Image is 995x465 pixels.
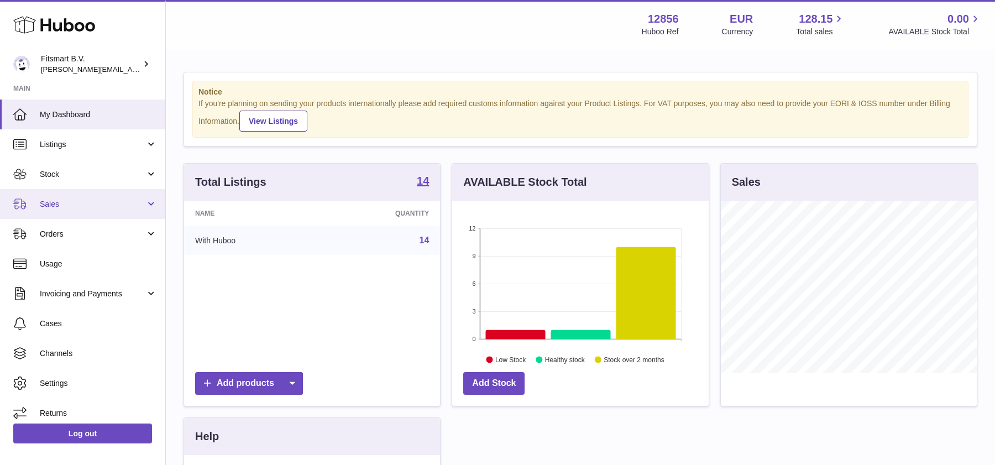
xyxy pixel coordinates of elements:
span: Returns [40,408,157,419]
td: With Huboo [184,226,319,255]
div: If you're planning on sending your products internationally please add required customs informati... [198,98,962,132]
span: Invoicing and Payments [40,289,145,299]
span: 0.00 [947,12,969,27]
span: Cases [40,318,157,329]
strong: EUR [730,12,753,27]
th: Quantity [319,201,440,226]
span: Channels [40,348,157,359]
a: 128.15 Total sales [796,12,845,37]
span: Usage [40,259,157,269]
text: Low Stock [495,356,526,363]
span: Total sales [796,27,845,37]
span: Sales [40,199,145,210]
div: Fitsmart B.V. [41,54,140,75]
strong: 12856 [648,12,679,27]
h3: Sales [732,175,761,190]
a: 14 [417,175,429,189]
span: My Dashboard [40,109,157,120]
a: 14 [420,236,430,245]
text: 3 [473,308,476,315]
text: 12 [469,225,476,232]
text: 6 [473,280,476,287]
span: AVAILABLE Stock Total [888,27,982,37]
text: Stock over 2 months [604,356,664,363]
span: Settings [40,378,157,389]
text: 0 [473,336,476,342]
text: Healthy stock [545,356,585,363]
h3: AVAILABLE Stock Total [463,175,586,190]
img: jonathan@leaderoo.com [13,56,30,72]
span: Orders [40,229,145,239]
div: Currency [722,27,753,37]
h3: Help [195,429,219,444]
a: View Listings [239,111,307,132]
a: 0.00 AVAILABLE Stock Total [888,12,982,37]
a: Add products [195,372,303,395]
h3: Total Listings [195,175,266,190]
span: 128.15 [799,12,832,27]
th: Name [184,201,319,226]
span: Listings [40,139,145,150]
strong: 14 [417,175,429,186]
text: 9 [473,253,476,259]
strong: Notice [198,87,962,97]
span: Stock [40,169,145,180]
div: Huboo Ref [642,27,679,37]
a: Add Stock [463,372,525,395]
a: Log out [13,424,152,443]
span: [PERSON_NAME][EMAIL_ADDRESS][DOMAIN_NAME] [41,65,222,74]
